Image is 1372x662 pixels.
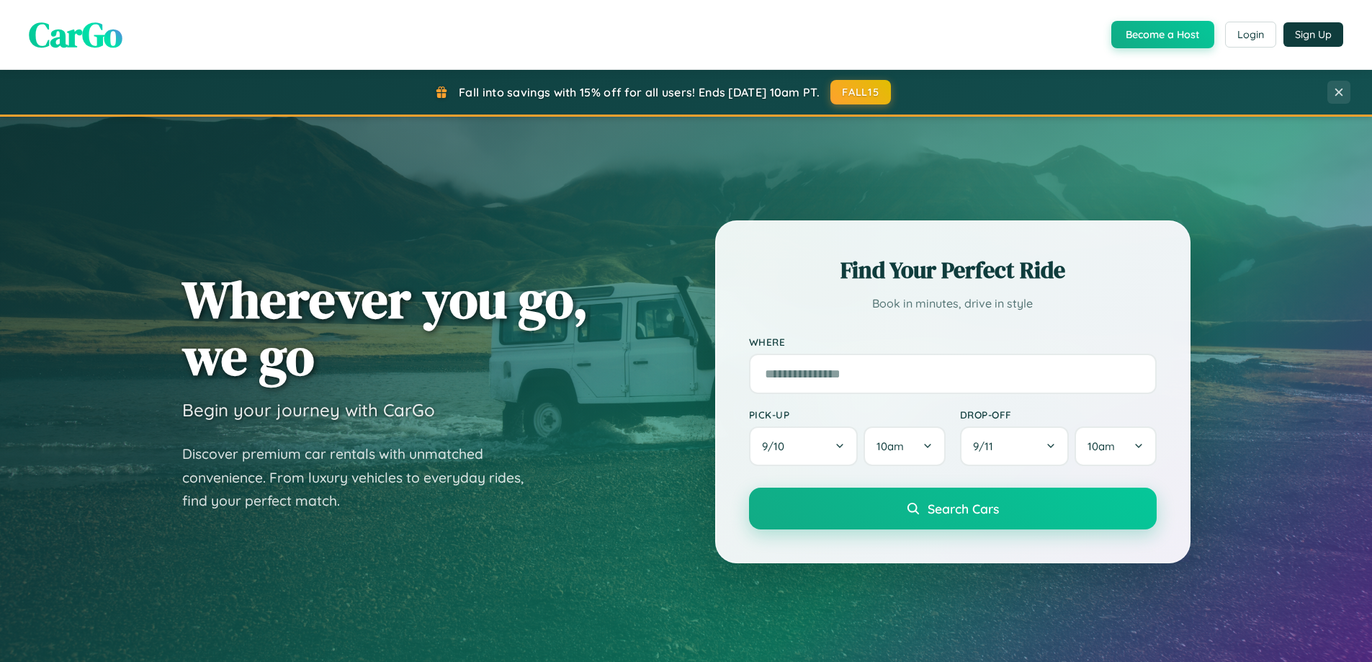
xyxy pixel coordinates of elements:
[182,271,588,385] h1: Wherever you go, we go
[749,488,1157,529] button: Search Cars
[749,254,1157,286] h2: Find Your Perfect Ride
[864,426,945,466] button: 10am
[876,439,904,453] span: 10am
[1283,22,1343,47] button: Sign Up
[960,426,1070,466] button: 9/11
[960,408,1157,421] label: Drop-off
[749,426,858,466] button: 9/10
[182,442,542,513] p: Discover premium car rentals with unmatched convenience. From luxury vehicles to everyday rides, ...
[762,439,792,453] span: 9 / 10
[928,501,999,516] span: Search Cars
[973,439,1000,453] span: 9 / 11
[749,408,946,421] label: Pick-up
[459,85,820,99] span: Fall into savings with 15% off for all users! Ends [DATE] 10am PT.
[29,11,122,58] span: CarGo
[1075,426,1156,466] button: 10am
[182,399,435,421] h3: Begin your journey with CarGo
[1111,21,1214,48] button: Become a Host
[830,80,891,104] button: FALL15
[1088,439,1115,453] span: 10am
[749,293,1157,314] p: Book in minutes, drive in style
[1225,22,1276,48] button: Login
[749,336,1157,348] label: Where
